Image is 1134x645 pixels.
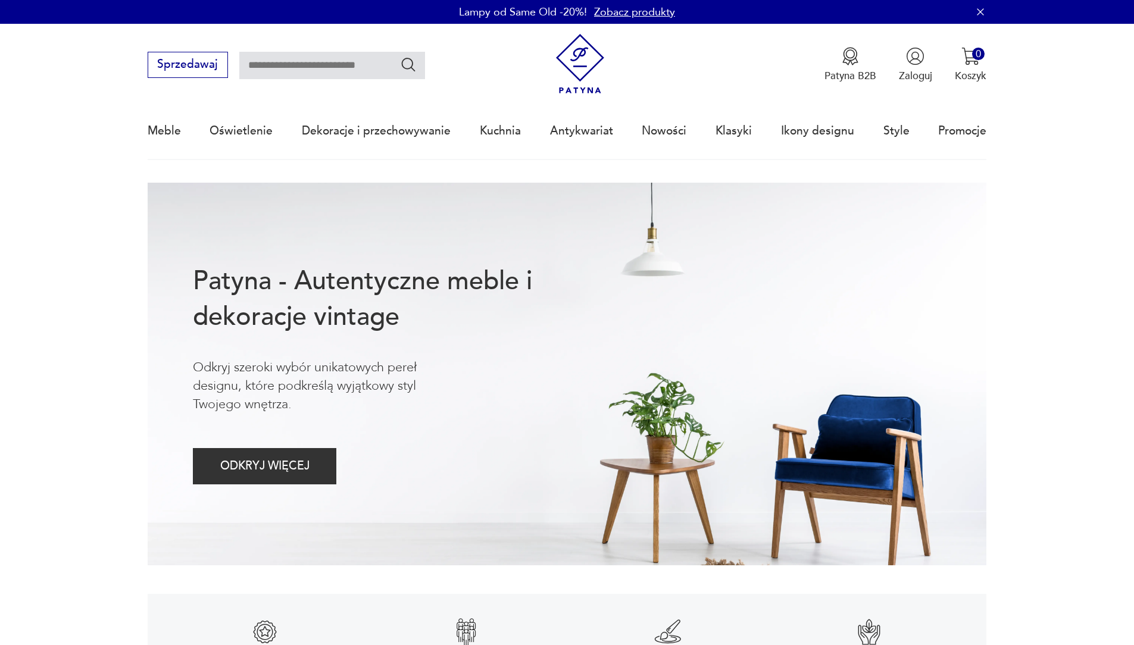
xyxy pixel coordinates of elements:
p: Odkryj szeroki wybór unikatowych pereł designu, które podkreślą wyjątkowy styl Twojego wnętrza. [193,358,464,414]
img: Ikona koszyka [961,47,980,65]
a: Meble [148,104,181,158]
div: 0 [972,48,985,60]
h1: Patyna - Autentyczne meble i dekoracje vintage [193,264,579,335]
a: ODKRYJ WIĘCEJ [193,462,336,472]
a: Dekoracje i przechowywanie [302,104,451,158]
img: Patyna - sklep z meblami i dekoracjami vintage [550,34,610,94]
button: Zaloguj [899,47,932,83]
p: Zaloguj [899,69,932,83]
img: Ikonka użytkownika [906,47,924,65]
a: Nowości [642,104,686,158]
a: Zobacz produkty [594,5,675,20]
p: Patyna B2B [824,69,876,83]
a: Klasyki [716,104,752,158]
a: Ikony designu [781,104,854,158]
a: Sprzedawaj [148,61,228,70]
button: 0Koszyk [955,47,986,83]
a: Kuchnia [480,104,521,158]
img: Ikona medalu [841,47,860,65]
p: Lampy od Same Old -20%! [459,5,587,20]
button: Szukaj [400,56,417,73]
button: ODKRYJ WIĘCEJ [193,448,336,484]
button: Patyna B2B [824,47,876,83]
p: Koszyk [955,69,986,83]
a: Style [883,104,910,158]
a: Ikona medaluPatyna B2B [824,47,876,83]
button: Sprzedawaj [148,52,228,78]
a: Oświetlenie [210,104,273,158]
a: Antykwariat [550,104,613,158]
a: Promocje [938,104,986,158]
